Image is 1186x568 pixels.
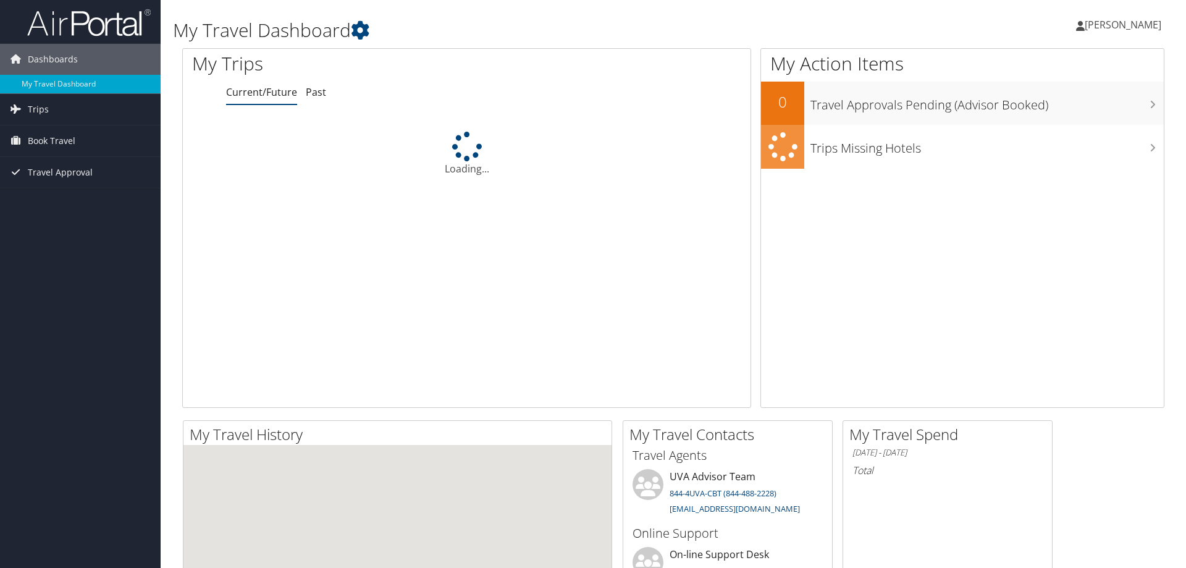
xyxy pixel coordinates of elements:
img: airportal-logo.png [27,8,151,37]
a: [EMAIL_ADDRESS][DOMAIN_NAME] [670,503,800,514]
span: Travel Approval [28,157,93,188]
h2: My Travel Contacts [629,424,832,445]
div: Loading... [183,132,751,176]
a: [PERSON_NAME] [1076,6,1174,43]
a: 844-4UVA-CBT (844-488-2228) [670,488,776,499]
h6: [DATE] - [DATE] [852,447,1043,459]
a: Past [306,85,326,99]
a: Current/Future [226,85,297,99]
span: Dashboards [28,44,78,75]
h3: Travel Agents [633,447,823,464]
h3: Trips Missing Hotels [810,134,1164,157]
h2: My Travel History [190,424,612,445]
h3: Travel Approvals Pending (Advisor Booked) [810,90,1164,114]
a: Trips Missing Hotels [761,125,1164,169]
h2: 0 [761,91,804,112]
h1: My Travel Dashboard [173,17,840,43]
h2: My Travel Spend [849,424,1052,445]
h1: My Trips [192,51,505,77]
h1: My Action Items [761,51,1164,77]
a: 0Travel Approvals Pending (Advisor Booked) [761,82,1164,125]
li: UVA Advisor Team [626,469,829,520]
span: Book Travel [28,125,75,156]
h6: Total [852,464,1043,477]
span: Trips [28,94,49,125]
span: [PERSON_NAME] [1085,18,1161,32]
h3: Online Support [633,525,823,542]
